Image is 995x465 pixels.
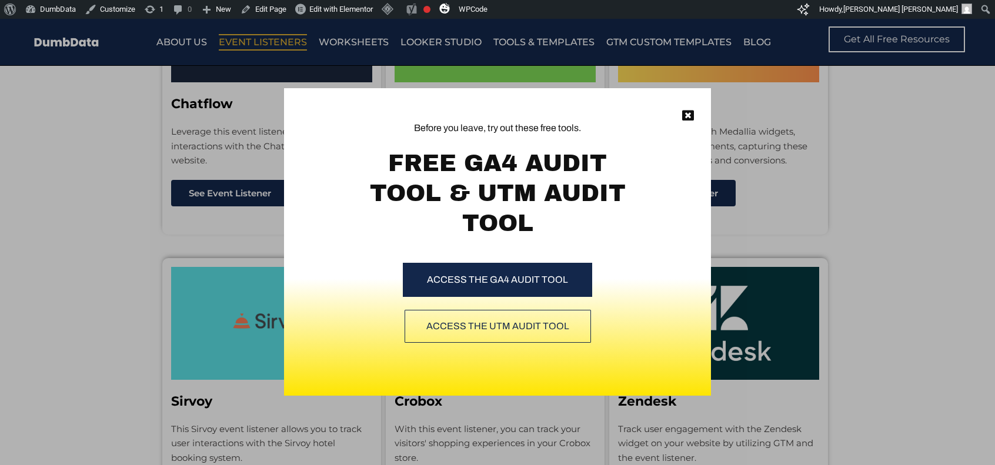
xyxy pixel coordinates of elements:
span: [PERSON_NAME] [PERSON_NAME] [843,5,958,14]
div: FREE GA4 AUDIT TOOL & UTM AUDIT TOOL [361,148,635,238]
img: svg+xml;base64,PHN2ZyB4bWxucz0iaHR0cDovL3d3dy53My5vcmcvMjAwMC9zdmciIHZpZXdCb3g9IjAgMCAzMiAzMiI+PG... [439,3,450,14]
a: ACCESS THE GA4 AUDIT TOOL [403,263,592,297]
span: Before you leave, try out these free tools. [361,121,635,135]
div: Focus keyphrase not set [423,6,430,13]
span: Edit with Elementor [309,5,373,14]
